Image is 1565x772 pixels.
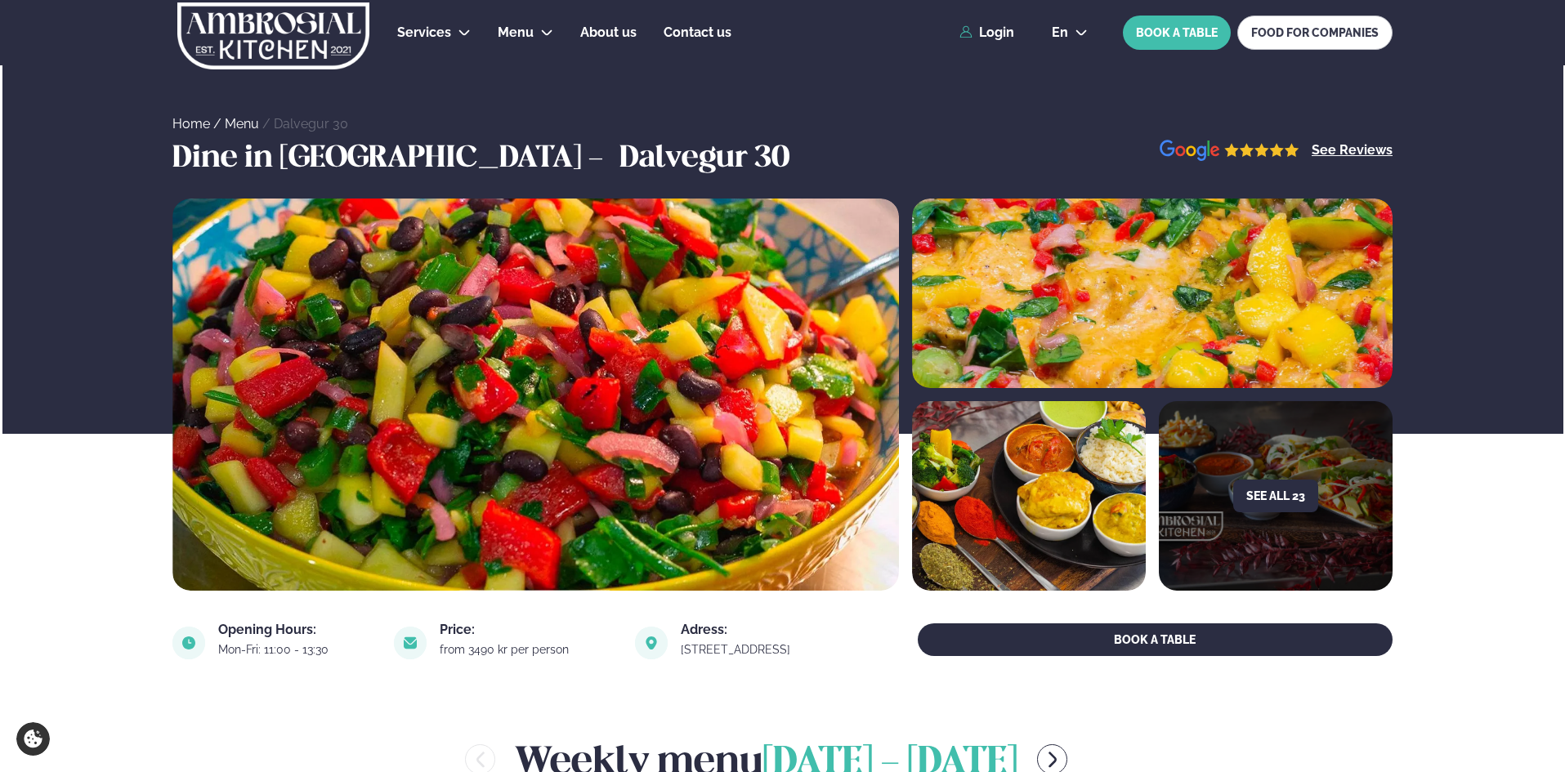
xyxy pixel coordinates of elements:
[681,640,836,659] a: link
[274,116,348,132] a: Dalvegur 30
[440,623,615,636] div: Price:
[664,23,731,42] a: Contact us
[397,25,451,40] span: Services
[394,627,427,659] img: image alt
[1160,140,1299,162] img: image alt
[16,722,50,756] a: Cookie settings
[218,623,374,636] div: Opening Hours:
[172,116,210,132] a: Home
[225,116,259,132] a: Menu
[213,116,225,132] span: /
[498,25,534,40] span: Menu
[397,23,451,42] a: Services
[440,643,615,656] div: from 3490 kr per person
[176,2,371,69] img: logo
[664,25,731,40] span: Contact us
[218,643,374,656] div: Mon-Fri: 11:00 - 13:30
[959,25,1014,40] a: Login
[619,140,789,179] h3: Dalvegur 30
[1312,144,1393,157] a: See Reviews
[580,23,637,42] a: About us
[1237,16,1393,50] a: FOOD FOR COMPANIES
[681,623,836,636] div: Adress:
[172,627,205,659] img: image alt
[498,23,534,42] a: Menu
[1052,26,1068,39] span: en
[1233,480,1318,512] button: See all 23
[912,199,1393,388] img: image alt
[912,401,1146,591] img: image alt
[172,140,611,179] h3: Dine in [GEOGRAPHIC_DATA] -
[635,627,668,659] img: image alt
[1039,26,1101,39] button: en
[1123,16,1231,50] button: BOOK A TABLE
[580,25,637,40] span: About us
[918,623,1393,656] button: BOOK A TABLE
[262,116,274,132] span: /
[172,199,899,591] img: image alt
